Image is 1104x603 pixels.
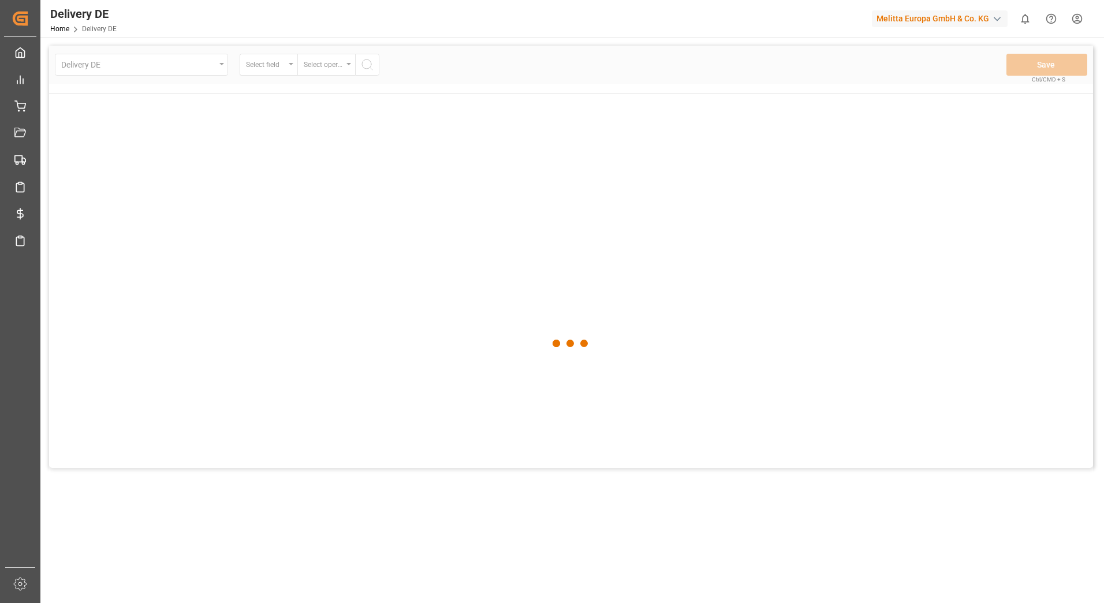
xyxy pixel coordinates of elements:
button: Melitta Europa GmbH & Co. KG [872,8,1012,29]
div: Delivery DE [50,5,117,23]
div: Melitta Europa GmbH & Co. KG [872,10,1008,27]
a: Home [50,25,69,33]
button: Help Center [1038,6,1064,32]
button: show 0 new notifications [1012,6,1038,32]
